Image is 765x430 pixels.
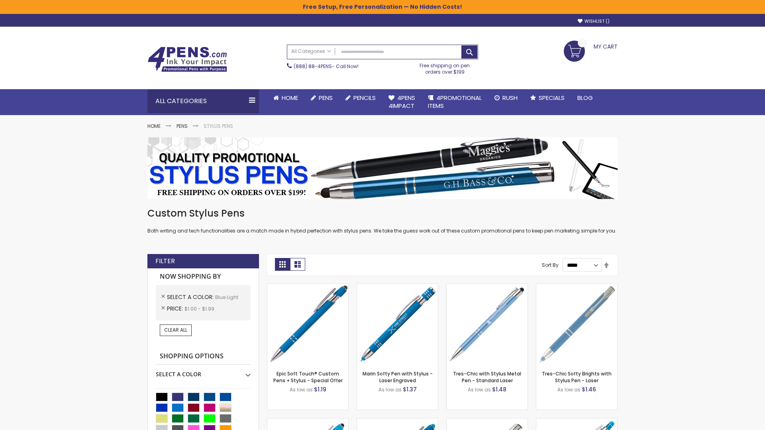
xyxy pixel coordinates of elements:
a: Blog [571,89,599,107]
a: Ellipse Softy Brights with Stylus Pen - Laser-Blue - Light [357,418,438,425]
a: Pencils [339,89,382,107]
strong: Now Shopping by [156,268,251,285]
img: 4Pens Custom Pens and Promotional Products [147,47,227,72]
span: Select A Color [167,293,215,301]
span: All Categories [291,48,331,55]
span: 4Pens 4impact [388,94,415,110]
a: Home [267,89,304,107]
a: Clear All [160,324,192,336]
span: As low as [557,386,581,393]
span: $1.19 [314,385,326,393]
strong: Filter [155,257,175,266]
a: Tres-Chic Softy Brights with Stylus Pen - Laser-Blue - Light [536,283,617,290]
img: 4P-MS8B-Blue - Light [267,284,348,365]
h1: Custom Stylus Pens [147,207,618,220]
a: Marin Softy Pen with Stylus - Laser Engraved [363,370,433,383]
span: $1.48 [492,385,506,393]
span: Price [167,305,184,313]
img: Tres-Chic with Stylus Metal Pen - Standard Laser-Blue - Light [447,284,528,365]
a: Home [147,123,161,129]
span: Home [282,94,298,102]
a: Rush [488,89,524,107]
span: Rush [502,94,518,102]
a: (888) 88-4PENS [294,63,332,70]
div: All Categories [147,89,259,113]
div: Both writing and tech functionalities are a match made in hybrid perfection with stylus pens. We ... [147,207,618,235]
span: Specials [539,94,565,102]
span: - Call Now! [294,63,359,70]
a: All Categories [287,45,335,58]
a: Specials [524,89,571,107]
span: $1.46 [582,385,596,393]
label: Sort By [542,262,559,268]
a: Wishlist [578,18,610,24]
a: Tres-Chic Softy Brights with Stylus Pen - Laser [542,370,612,383]
strong: Stylus Pens [204,123,233,129]
span: As low as [468,386,491,393]
a: Phoenix Softy Brights with Stylus Pen - Laser-Blue - Light [536,418,617,425]
a: Tres-Chic Touch Pen - Standard Laser-Blue - Light [447,418,528,425]
a: Tres-Chic with Stylus Metal Pen - Standard Laser [453,370,521,383]
a: Epic Soft Touch® Custom Pens + Stylus - Special Offer [273,370,343,383]
div: Free shipping on pen orders over $199 [412,59,479,75]
a: Pens [177,123,188,129]
span: As low as [379,386,402,393]
span: Blog [577,94,593,102]
strong: Shopping Options [156,348,251,365]
strong: Grid [275,258,290,271]
a: 4Pens4impact [382,89,422,115]
span: 4PROMOTIONAL ITEMS [428,94,482,110]
a: Tres-Chic with Stylus Metal Pen - Standard Laser-Blue - Light [447,283,528,290]
span: Pencils [353,94,376,102]
span: $1.37 [403,385,417,393]
a: 4P-MS8B-Blue - Light [267,283,348,290]
span: Blue Light [215,294,238,301]
a: 4PROMOTIONALITEMS [422,89,488,115]
a: Marin Softy Pen with Stylus - Laser Engraved-Blue - Light [357,283,438,290]
span: $1.00 - $1.99 [184,305,214,312]
span: Pens [319,94,333,102]
a: Ellipse Stylus Pen - Standard Laser-Blue - Light [267,418,348,425]
span: Clear All [164,326,187,333]
img: Stylus Pens [147,137,618,199]
a: Pens [304,89,339,107]
img: Tres-Chic Softy Brights with Stylus Pen - Laser-Blue - Light [536,284,617,365]
img: Marin Softy Pen with Stylus - Laser Engraved-Blue - Light [357,284,438,365]
div: Select A Color [156,365,251,378]
span: As low as [290,386,313,393]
